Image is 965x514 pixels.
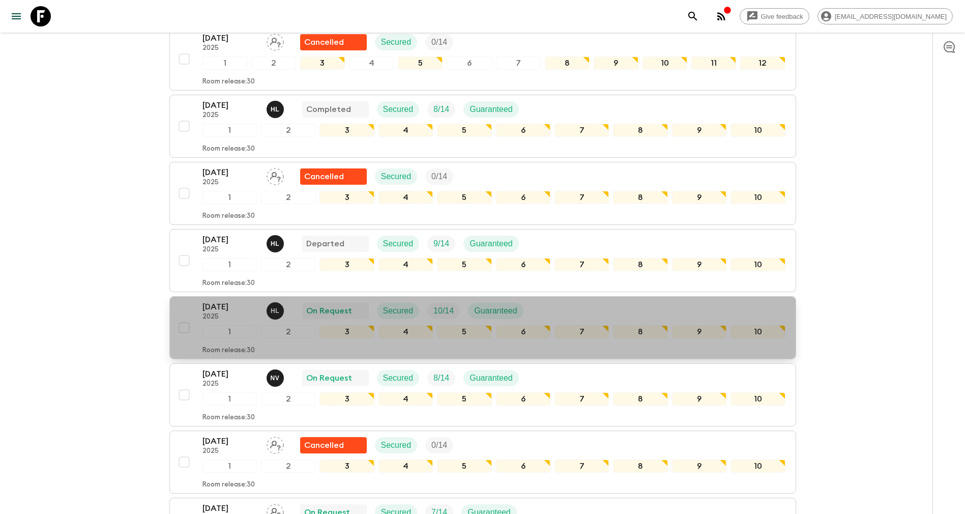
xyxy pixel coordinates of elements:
[730,124,785,137] div: 10
[496,258,550,271] div: 6
[377,370,420,386] div: Secured
[267,104,286,112] span: Hoang Le Ngoc
[425,34,453,50] div: Trip Fill
[496,460,550,473] div: 6
[267,373,286,381] span: Nguyễn Văn Sơn (Sunny)
[267,302,286,320] button: HL
[202,279,255,288] p: Room release: 30
[202,447,258,455] p: 2025
[202,99,258,111] p: [DATE]
[470,103,513,116] p: Guaranteed
[730,191,785,204] div: 10
[267,305,286,313] span: Hoang Le Ngoc
[169,229,796,292] button: [DATE]2025Hoang Le NgocDepartedSecuredTrip FillGuaranteed12345678910Room release:30
[672,392,726,406] div: 9
[202,258,257,271] div: 1
[261,392,315,406] div: 2
[755,13,809,20] span: Give feedback
[431,36,447,48] p: 0 / 14
[437,124,491,137] div: 5
[496,124,550,137] div: 6
[431,439,447,451] p: 0 / 14
[398,56,443,70] div: 5
[271,307,279,315] p: H L
[300,56,345,70] div: 3
[496,56,541,70] div: 7
[672,191,726,204] div: 9
[202,234,258,246] p: [DATE]
[730,392,785,406] div: 10
[169,27,796,91] button: [DATE]2025Assign pack leaderFlash Pack cancellationSecuredTrip Fill123456789101112Room release:30
[613,325,667,338] div: 8
[554,124,609,137] div: 7
[202,325,257,338] div: 1
[470,238,513,250] p: Guaranteed
[261,258,315,271] div: 2
[427,370,455,386] div: Trip Fill
[319,258,374,271] div: 3
[169,95,796,158] button: [DATE]2025Hoang Le NgocCompletedSecuredTrip FillGuaranteed12345678910Room release:30
[377,303,420,319] div: Secured
[202,191,257,204] div: 1
[304,439,344,451] p: Cancelled
[730,325,785,338] div: 10
[202,435,258,447] p: [DATE]
[202,124,257,137] div: 1
[383,103,414,116] p: Secured
[271,374,280,382] p: N V
[202,460,257,473] div: 1
[375,34,418,50] div: Secured
[554,325,609,338] div: 7
[433,305,454,317] p: 10 / 14
[267,369,286,387] button: NV
[427,303,460,319] div: Trip Fill
[202,212,255,220] p: Room release: 30
[474,305,517,317] p: Guaranteed
[261,124,315,137] div: 2
[383,238,414,250] p: Secured
[425,168,453,185] div: Trip Fill
[267,171,284,179] span: Assign pack leader
[306,103,351,116] p: Completed
[437,191,491,204] div: 5
[691,56,736,70] div: 11
[306,305,352,317] p: On Request
[202,380,258,388] p: 2025
[6,6,26,26] button: menu
[378,392,433,406] div: 4
[202,111,258,120] p: 2025
[319,325,374,338] div: 3
[251,56,296,70] div: 2
[202,166,258,179] p: [DATE]
[613,392,667,406] div: 8
[437,325,491,338] div: 5
[433,372,449,384] p: 8 / 14
[169,296,796,359] button: [DATE]2025Hoang Le NgocOn RequestSecuredTrip FillGuaranteed12345678910Room release:30
[381,439,412,451] p: Secured
[613,191,667,204] div: 8
[377,236,420,252] div: Secured
[554,258,609,271] div: 7
[261,191,315,204] div: 2
[431,170,447,183] p: 0 / 14
[383,305,414,317] p: Secured
[261,325,315,338] div: 2
[377,101,420,118] div: Secured
[381,36,412,48] p: Secured
[427,101,455,118] div: Trip Fill
[740,8,809,24] a: Give feedback
[306,238,344,250] p: Departed
[375,168,418,185] div: Secured
[202,392,257,406] div: 1
[437,258,491,271] div: 5
[545,56,590,70] div: 8
[300,34,367,50] div: Flash Pack cancellation
[427,236,455,252] div: Trip Fill
[817,8,953,24] div: [EMAIL_ADDRESS][DOMAIN_NAME]
[554,460,609,473] div: 7
[740,56,785,70] div: 12
[202,44,258,52] p: 2025
[730,258,785,271] div: 10
[378,191,433,204] div: 4
[202,301,258,313] p: [DATE]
